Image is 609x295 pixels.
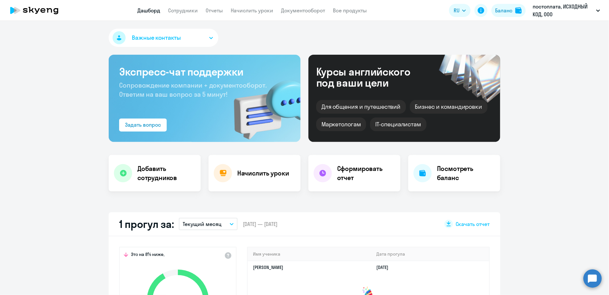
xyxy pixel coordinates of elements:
[377,264,394,270] a: [DATE]
[231,7,273,14] a: Начислить уроки
[132,34,181,42] span: Важные контакты
[456,220,490,228] span: Скачать отчет
[449,4,471,17] button: RU
[183,220,222,228] p: Текущий месяц
[492,4,526,17] button: Балансbalance
[168,7,198,14] a: Сотрудники
[410,100,488,114] div: Бизнес и командировки
[437,164,495,182] h4: Посмотреть баланс
[119,81,267,98] span: Сопровождение компании + документооборот. Ответим на ваш вопрос за 5 минут!
[316,100,406,114] div: Для общения и путешествий
[253,264,283,270] a: [PERSON_NAME]
[237,169,289,178] h4: Начислить уроки
[125,121,161,129] div: Задать вопрос
[131,251,164,259] span: Это на 8% ниже,
[206,7,223,14] a: Отчеты
[137,164,195,182] h4: Добавить сотрудников
[179,218,238,230] button: Текущий месяц
[243,220,277,228] span: [DATE] — [DATE]
[333,7,367,14] a: Все продукты
[248,247,371,261] th: Имя ученика
[119,218,174,231] h2: 1 прогул за:
[119,119,167,132] button: Задать вопрос
[316,66,428,88] div: Курсы английского под ваши цели
[454,7,460,14] span: RU
[225,69,301,142] img: bg-img
[370,118,426,131] div: IT-специалистам
[533,3,594,18] p: постоплата, ИСХОДНЫЙ КОД, ООО
[316,118,366,131] div: Маркетологам
[109,29,218,47] button: Важные контакты
[337,164,395,182] h4: Сформировать отчет
[515,7,522,14] img: balance
[281,7,325,14] a: Документооборот
[371,247,489,261] th: Дата прогула
[530,3,603,18] button: постоплата, ИСХОДНЫЙ КОД, ООО
[137,7,160,14] a: Дашборд
[119,65,290,78] h3: Экспресс-чат поддержки
[495,7,513,14] div: Баланс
